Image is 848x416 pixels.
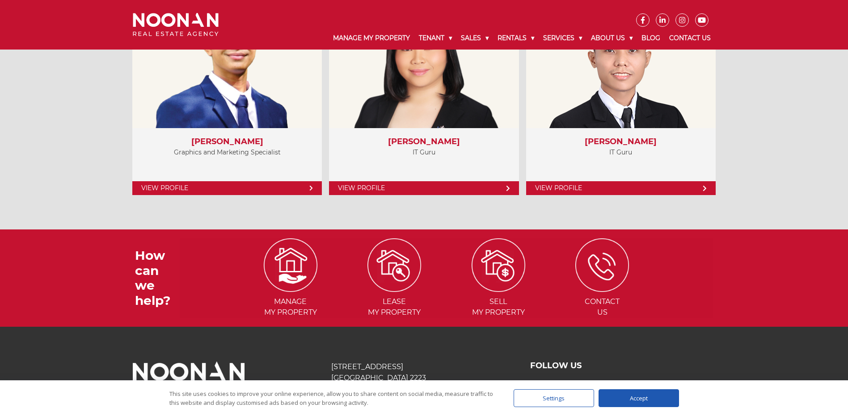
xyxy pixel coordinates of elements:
[132,181,322,195] a: View Profile
[239,261,342,317] a: Managemy Property
[329,181,519,195] a: View Profile
[169,389,496,407] div: This site uses cookies to improve your online experience, allow you to share content on social me...
[637,27,665,50] a: Blog
[535,147,707,158] p: IT Guru
[367,238,421,292] img: ICONS
[586,27,637,50] a: About Us
[141,137,313,147] h3: [PERSON_NAME]
[329,27,414,50] a: Manage My Property
[514,389,594,407] div: Settings
[343,261,446,317] a: Leasemy Property
[526,181,716,195] a: View Profile
[447,261,550,317] a: Sellmy Property
[135,248,180,308] h3: How can we help?
[338,137,510,147] h3: [PERSON_NAME]
[535,137,707,147] h3: [PERSON_NAME]
[133,13,219,37] img: Noonan Real Estate Agency
[456,27,493,50] a: Sales
[239,296,342,318] span: Manage my Property
[264,238,317,292] img: ICONS
[472,238,525,292] img: ICONS
[539,27,586,50] a: Services
[493,27,539,50] a: Rentals
[551,261,654,317] a: ContactUs
[599,389,679,407] div: Accept
[447,296,550,318] span: Sell my Property
[575,238,629,292] img: ICONS
[414,27,456,50] a: Tenant
[331,361,516,383] p: [STREET_ADDRESS] [GEOGRAPHIC_DATA] 2223
[141,147,313,158] p: Graphics and Marketing Specialist
[551,296,654,318] span: Contact Us
[665,27,715,50] a: Contact Us
[338,147,510,158] p: IT Guru
[343,296,446,318] span: Lease my Property
[530,361,715,371] h3: FOLLOW US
